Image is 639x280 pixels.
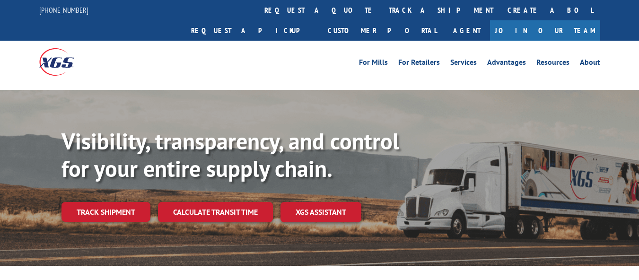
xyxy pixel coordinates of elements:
[184,20,321,41] a: Request a pickup
[490,20,600,41] a: Join Our Team
[61,126,399,183] b: Visibility, transparency, and control for your entire supply chain.
[39,5,88,15] a: [PHONE_NUMBER]
[450,59,477,69] a: Services
[398,59,440,69] a: For Retailers
[280,202,361,222] a: XGS ASSISTANT
[158,202,273,222] a: Calculate transit time
[321,20,444,41] a: Customer Portal
[61,202,150,222] a: Track shipment
[487,59,526,69] a: Advantages
[580,59,600,69] a: About
[444,20,490,41] a: Agent
[536,59,569,69] a: Resources
[359,59,388,69] a: For Mills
